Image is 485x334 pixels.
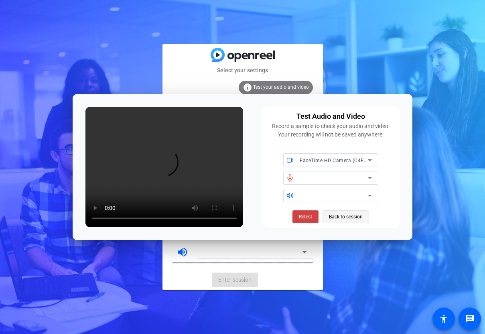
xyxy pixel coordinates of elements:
span: FaceTime HD Camera (C4E1:9BFB) [300,157,382,163]
mat-icon: volume_up [177,246,189,258]
mat-icon: info [243,83,252,92]
span: Test your audio and video [253,84,309,90]
button: Back to session [323,210,369,223]
span: Back to session [329,209,363,224]
div: Test Audio and Video [296,111,365,122]
mat-card-subtitle: Select your settings [162,66,323,75]
mat-icon: message [465,314,475,324]
span: Retest [299,213,312,220]
img: blue-gradient.svg [211,48,275,62]
mat-icon: accessibility [439,314,448,324]
div: Record a sample to check your audio and video. Your recording will not be saved anywhere. [266,122,395,139]
button: Retest [292,210,319,223]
